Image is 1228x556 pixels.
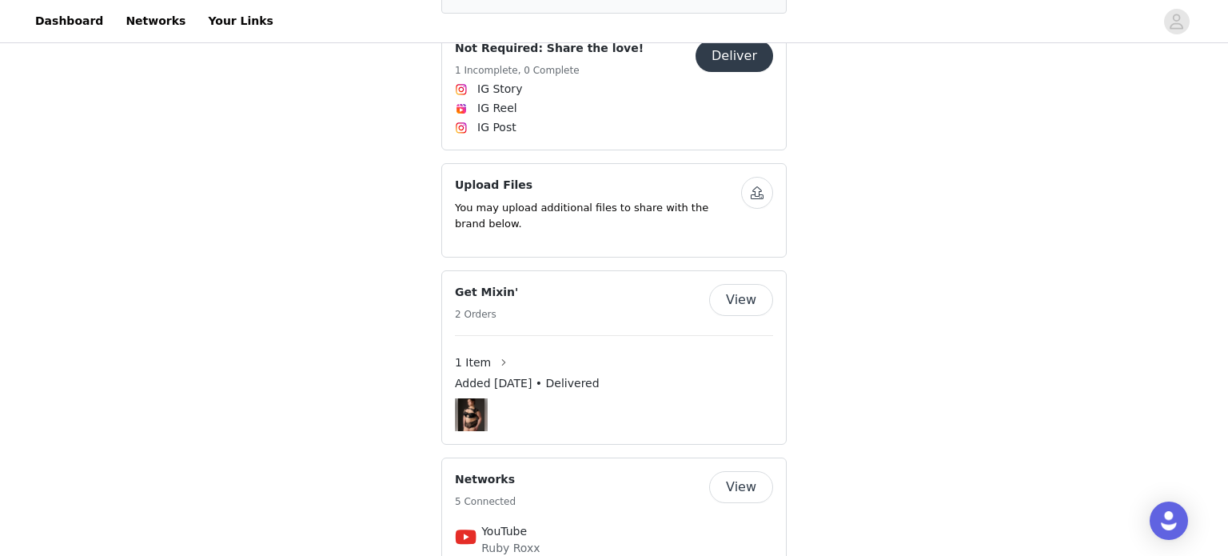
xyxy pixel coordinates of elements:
[455,63,644,78] h5: 1 Incomplete, 0 Complete
[455,494,516,509] h5: 5 Connected
[455,40,644,57] h4: Not Required: Share the love!
[441,270,787,445] div: Get Mixin'
[455,83,468,96] img: Instagram Icon
[455,200,741,231] p: You may upload additional files to share with the brand below.
[1169,9,1184,34] div: avatar
[455,471,516,488] h4: Networks
[709,471,773,503] button: View
[455,375,600,392] span: Added [DATE] • Delivered
[458,398,484,431] img: Daphne Bra
[455,177,741,194] h4: Upload Files
[455,102,468,115] img: Instagram Reels Icon
[696,40,773,72] button: Deliver
[477,81,522,98] span: IG Story
[477,100,517,117] span: IG Reel
[455,284,518,301] h4: Get Mixin'
[116,3,195,39] a: Networks
[477,119,516,136] span: IG Post
[455,354,491,371] span: 1 Item
[709,284,773,316] button: View
[455,307,518,322] h5: 2 Orders
[441,26,787,150] div: Not Required: Share the love!
[455,122,468,134] img: Instagram Icon
[26,3,113,39] a: Dashboard
[455,394,488,435] img: Image Background Blur
[1150,502,1188,540] div: Open Intercom Messenger
[481,523,747,540] h4: YouTube
[198,3,283,39] a: Your Links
